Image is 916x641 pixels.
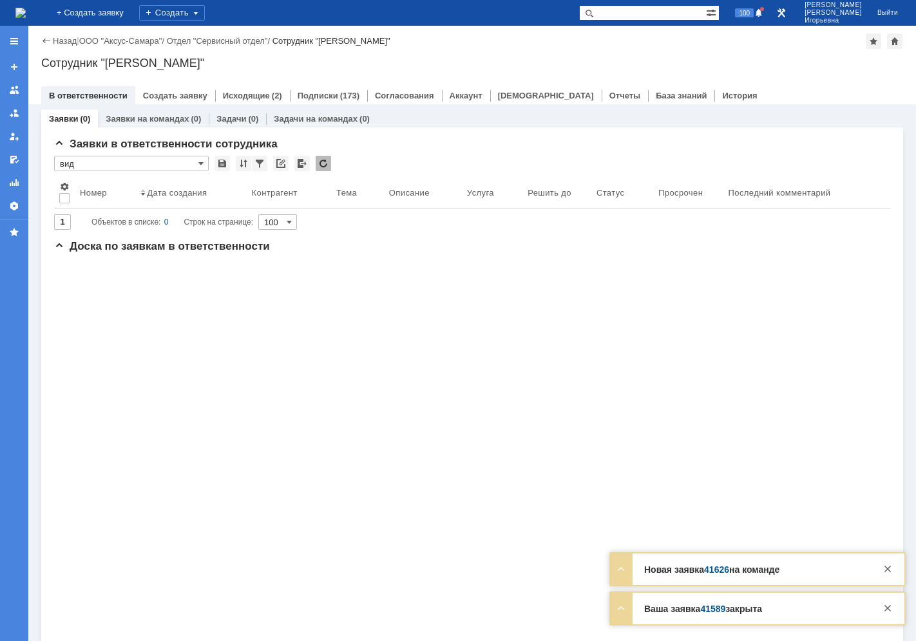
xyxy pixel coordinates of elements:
[167,36,268,46] a: Отдел "Сервисный отдел"
[700,604,725,614] a: 41589
[272,36,390,46] div: Сотрудник "[PERSON_NAME]"
[77,35,79,45] div: |
[41,57,903,70] div: Сотрудник "[PERSON_NAME]"
[613,561,629,577] div: Развернуть
[272,91,282,100] div: (2)
[4,80,24,100] a: Заявки на командах
[167,36,272,46] div: /
[80,114,90,124] div: (0)
[216,114,246,124] a: Задачи
[139,5,205,21] div: Создать
[248,114,258,124] div: (0)
[298,91,338,100] a: Подписки
[359,114,370,124] div: (0)
[54,138,278,150] span: Заявки в ответственности сотрудника
[644,564,779,575] strong: Новая заявка на команде
[805,17,862,24] span: Игорьевна
[54,240,270,252] span: Доска по заявкам в ответственности
[75,176,135,209] th: Номер
[880,600,895,616] div: Закрыть
[15,8,26,18] a: Перейти на домашнюю страницу
[774,5,789,21] a: Перейти в интерфейс администратора
[215,156,230,171] div: Сохранить вид
[223,91,270,100] a: Исходящие
[106,114,189,124] a: Заявки на командах
[4,57,24,77] a: Создать заявку
[805,1,862,9] span: [PERSON_NAME]
[191,114,201,124] div: (0)
[609,91,641,100] a: Отчеты
[336,188,357,198] div: Тема
[340,91,359,100] div: (173)
[866,33,881,49] div: Добавить в избранное
[735,8,754,17] span: 100
[252,156,267,171] div: Фильтрация...
[247,176,331,209] th: Контрагент
[80,188,107,198] div: Номер
[143,91,207,100] a: Создать заявку
[49,91,128,100] a: В ответственности
[15,8,26,18] img: logo
[4,196,24,216] a: Настройки
[591,176,653,209] th: Статус
[729,188,831,198] div: Последний комментарий
[644,604,762,614] strong: Ваша заявка закрыта
[4,126,24,147] a: Мои заявки
[4,172,24,193] a: Отчеты
[273,156,289,171] div: Скопировать ссылку на список
[887,33,902,49] div: Сделать домашней страницей
[596,188,624,198] div: Статус
[389,188,430,198] div: Описание
[294,156,310,171] div: Экспорт списка
[236,156,251,171] div: Сортировка...
[467,188,494,198] div: Услуга
[91,218,160,227] span: Объектов в списке:
[722,91,757,100] a: История
[375,91,434,100] a: Согласования
[528,188,571,198] div: Решить до
[274,114,358,124] a: Задачи на командах
[658,188,703,198] div: Просрочен
[4,149,24,170] a: Мои согласования
[331,176,384,209] th: Тема
[462,176,522,209] th: Услуга
[613,600,629,616] div: Развернуть
[79,36,167,46] div: /
[53,36,77,46] a: Назад
[79,36,162,46] a: ООО "Аксус-Самара"
[135,176,246,209] th: Дата создания
[91,214,253,230] i: Строк на странице:
[316,156,331,171] div: Обновлять список
[880,561,895,577] div: Закрыть
[49,114,78,124] a: Заявки
[59,181,70,192] span: Настройки
[704,564,729,575] a: 41626
[805,9,862,17] span: [PERSON_NAME]
[164,214,169,230] div: 0
[4,103,24,124] a: Заявки в моей ответственности
[498,91,594,100] a: [DEMOGRAPHIC_DATA]
[656,91,707,100] a: База знаний
[252,188,298,198] div: Контрагент
[147,188,207,198] div: Дата создания
[706,6,719,18] span: Расширенный поиск
[450,91,482,100] a: Аккаунт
